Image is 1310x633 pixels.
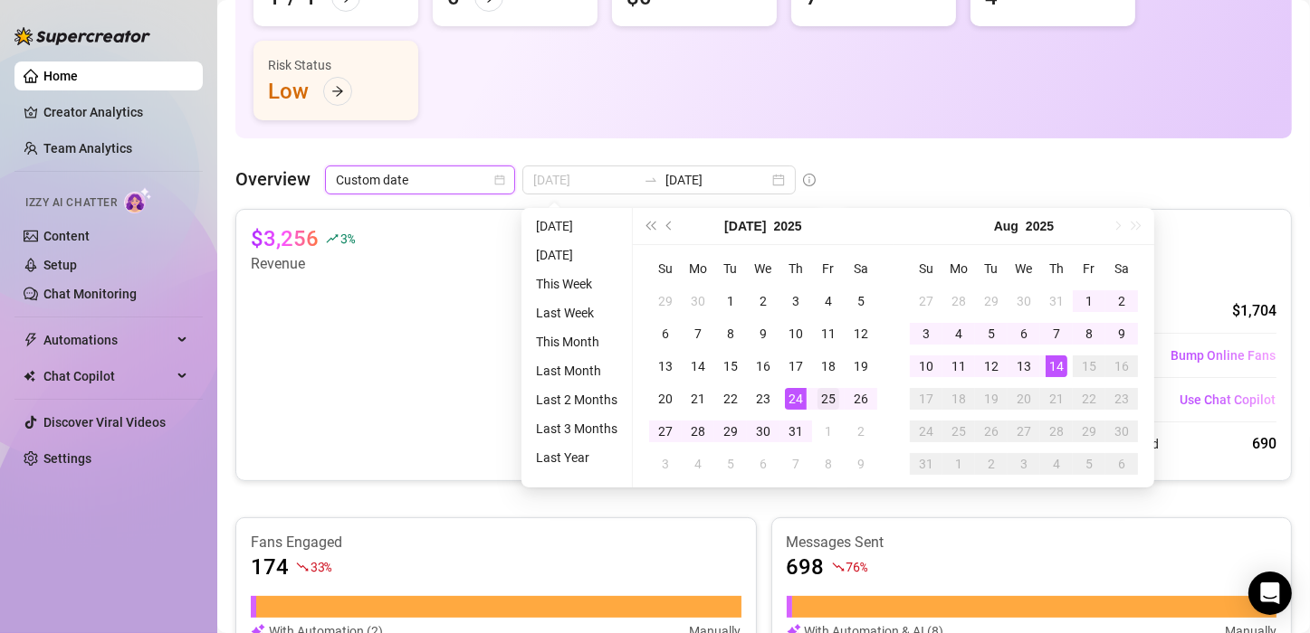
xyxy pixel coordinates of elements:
[975,350,1008,383] td: 2025-08-12
[1046,453,1067,475] div: 4
[649,317,682,350] td: 2025-07-06
[336,166,504,194] span: Custom date
[948,388,970,410] div: 18
[1008,252,1040,285] th: We
[1111,453,1133,475] div: 6
[1111,388,1133,410] div: 23
[818,355,839,377] div: 18
[714,415,747,448] td: 2025-07-29
[43,287,137,301] a: Chat Monitoring
[1111,420,1133,442] div: 30
[251,253,354,275] article: Revenue
[812,350,845,383] td: 2025-07-18
[850,323,872,345] div: 12
[1105,285,1138,317] td: 2025-08-02
[1046,323,1067,345] div: 7
[910,252,942,285] th: Su
[43,98,188,127] a: Creator Analytics
[994,208,1018,244] button: Choose a month
[812,448,845,480] td: 2025-08-08
[687,290,709,312] div: 30
[910,285,942,317] td: 2025-07-27
[1046,290,1067,312] div: 31
[779,252,812,285] th: Th
[1078,388,1100,410] div: 22
[915,290,937,312] div: 27
[1073,252,1105,285] th: Fr
[845,285,877,317] td: 2025-07-05
[1008,383,1040,415] td: 2025-08-20
[812,383,845,415] td: 2025-07-25
[1105,448,1138,480] td: 2025-09-06
[1073,383,1105,415] td: 2025-08-22
[948,290,970,312] div: 28
[942,448,975,480] td: 2025-09-01
[785,420,807,442] div: 31
[785,453,807,475] div: 7
[529,302,625,324] li: Last Week
[529,418,625,439] li: Last 3 Months
[14,27,150,45] img: logo-BBDzfeDw.svg
[1046,388,1067,410] div: 21
[682,252,714,285] th: Mo
[779,350,812,383] td: 2025-07-17
[845,252,877,285] th: Sa
[124,187,152,213] img: AI Chatter
[311,558,331,575] span: 33 %
[1105,317,1138,350] td: 2025-08-09
[812,415,845,448] td: 2025-08-01
[1078,420,1100,442] div: 29
[980,420,1002,442] div: 26
[1105,383,1138,415] td: 2025-08-23
[779,317,812,350] td: 2025-07-10
[682,285,714,317] td: 2025-06-30
[850,453,872,475] div: 9
[1013,323,1035,345] div: 6
[720,388,741,410] div: 22
[25,194,117,212] span: Izzy AI Chatter
[975,285,1008,317] td: 2025-07-29
[845,415,877,448] td: 2025-08-02
[779,285,812,317] td: 2025-07-03
[1008,415,1040,448] td: 2025-08-27
[43,69,78,83] a: Home
[1026,208,1054,244] button: Choose a year
[975,383,1008,415] td: 2025-08-19
[655,355,676,377] div: 13
[655,453,676,475] div: 3
[1180,392,1276,407] span: Use Chat Copilot
[1008,317,1040,350] td: 2025-08-06
[687,355,709,377] div: 14
[1040,350,1073,383] td: 2025-08-14
[850,420,872,442] div: 2
[687,323,709,345] div: 7
[942,383,975,415] td: 2025-08-18
[43,229,90,243] a: Content
[787,553,825,581] article: 698
[1105,252,1138,285] th: Sa
[774,208,802,244] button: Choose a year
[752,453,774,475] div: 6
[296,561,309,573] span: fall
[24,333,38,347] span: thunderbolt
[43,415,166,430] a: Discover Viral Videos
[747,317,779,350] td: 2025-07-09
[910,415,942,448] td: 2025-08-24
[812,285,845,317] td: 2025-07-04
[1078,355,1100,377] div: 15
[655,388,676,410] div: 20
[1252,433,1277,455] div: 690
[779,448,812,480] td: 2025-08-07
[845,383,877,415] td: 2025-07-26
[1111,323,1133,345] div: 9
[251,553,289,581] article: 174
[779,383,812,415] td: 2025-07-24
[975,415,1008,448] td: 2025-08-26
[1013,420,1035,442] div: 27
[752,323,774,345] div: 9
[942,285,975,317] td: 2025-07-28
[529,331,625,353] li: This Month
[714,252,747,285] th: Tu
[845,350,877,383] td: 2025-07-19
[850,290,872,312] div: 5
